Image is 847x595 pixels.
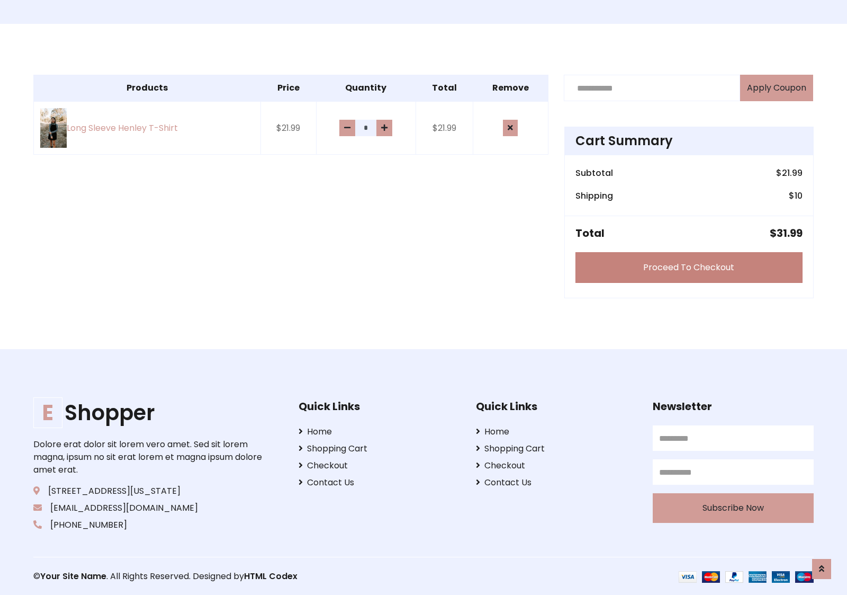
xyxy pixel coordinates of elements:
[40,570,106,582] a: Your Site Name
[244,570,298,582] a: HTML Codex
[740,75,813,101] button: Apply Coupon
[260,75,316,102] th: Price
[575,191,613,201] h6: Shipping
[476,442,637,455] a: Shopping Cart
[33,502,265,514] p: [EMAIL_ADDRESS][DOMAIN_NAME]
[575,134,803,149] h4: Cart Summary
[299,442,459,455] a: Shopping Cart
[777,226,803,241] span: 31.99
[653,493,814,523] button: Subscribe Now
[575,252,803,283] a: Proceed To Checkout
[34,75,261,102] th: Products
[473,75,548,102] th: Remove
[260,101,316,155] td: $21.99
[782,167,803,179] span: 21.99
[316,75,416,102] th: Quantity
[33,485,265,498] p: [STREET_ADDRESS][US_STATE]
[299,459,459,472] a: Checkout
[653,400,814,413] h5: Newsletter
[33,400,265,425] a: EShopper
[299,425,459,438] a: Home
[33,400,265,425] h1: Shopper
[476,476,637,489] a: Contact Us
[299,400,459,413] h5: Quick Links
[789,191,803,201] h6: $
[416,75,473,102] th: Total
[40,108,254,148] a: Long Sleeve Henley T-Shirt
[776,168,803,178] h6: $
[299,476,459,489] a: Contact Us
[33,397,62,428] span: E
[476,459,637,472] a: Checkout
[476,425,637,438] a: Home
[416,101,473,155] td: $21.99
[770,227,803,239] h5: $
[33,438,265,476] p: Dolore erat dolor sit lorem vero amet. Sed sit lorem magna, ipsum no sit erat lorem et magna ipsu...
[575,168,613,178] h6: Subtotal
[795,190,803,202] span: 10
[575,227,605,239] h5: Total
[476,400,637,413] h5: Quick Links
[33,570,424,583] p: © . All Rights Reserved. Designed by
[33,519,265,531] p: [PHONE_NUMBER]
